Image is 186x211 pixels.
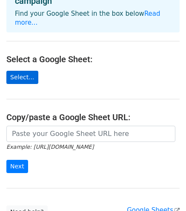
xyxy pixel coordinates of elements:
[6,144,94,150] small: Example: [URL][DOMAIN_NAME]
[15,9,171,27] p: Find your Google Sheet in the box below
[6,126,175,142] input: Paste your Google Sheet URL here
[15,10,160,26] a: Read more...
[6,112,180,122] h4: Copy/paste a Google Sheet URL:
[143,170,186,211] iframe: Chat Widget
[6,71,38,84] a: Select...
[6,54,180,64] h4: Select a Google Sheet:
[6,160,28,173] input: Next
